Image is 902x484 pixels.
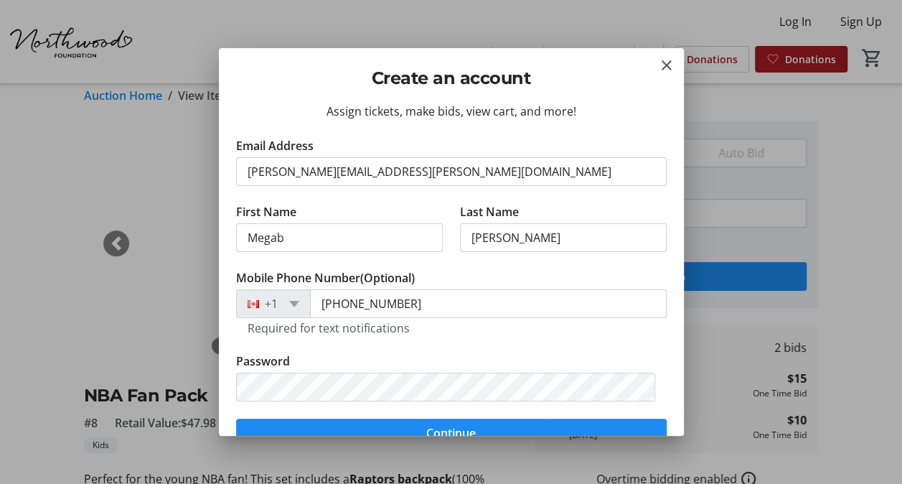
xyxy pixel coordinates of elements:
[236,269,415,287] label: Mobile Phone Number (Optional)
[460,223,667,252] input: Last Name
[236,65,667,91] h2: Create an account
[460,203,519,220] label: Last Name
[236,157,667,186] input: Email Address
[310,289,667,318] input: (506) 234-5678
[236,203,296,220] label: First Name
[248,321,410,335] tr-hint: Required for text notifications
[236,137,314,154] label: Email Address
[236,353,290,370] label: Password
[236,103,667,120] div: Assign tickets, make bids, view cart, and more!
[236,419,667,447] button: Continue
[236,223,443,252] input: First Name
[658,57,675,74] button: Close
[426,424,476,442] span: Continue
